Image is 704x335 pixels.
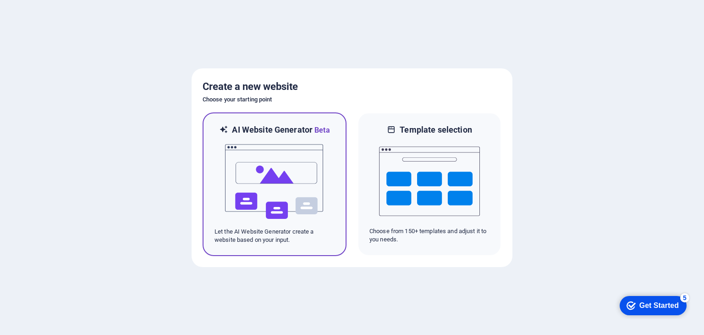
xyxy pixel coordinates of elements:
h6: Template selection [400,124,472,135]
img: ai [224,136,325,228]
div: Template selectionChoose from 150+ templates and adjust it to you needs. [357,112,501,256]
p: Choose from 150+ templates and adjust it to you needs. [369,227,489,244]
div: 5 [68,2,77,11]
div: Get Started 5 items remaining, 0% complete [7,5,74,24]
div: AI Website GeneratorBetaaiLet the AI Website Generator create a website based on your input. [203,112,346,256]
h6: Choose your starting point [203,94,501,105]
span: Beta [313,126,330,134]
h5: Create a new website [203,79,501,94]
p: Let the AI Website Generator create a website based on your input. [214,228,335,244]
h6: AI Website Generator [232,124,330,136]
div: Get Started [27,10,66,18]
